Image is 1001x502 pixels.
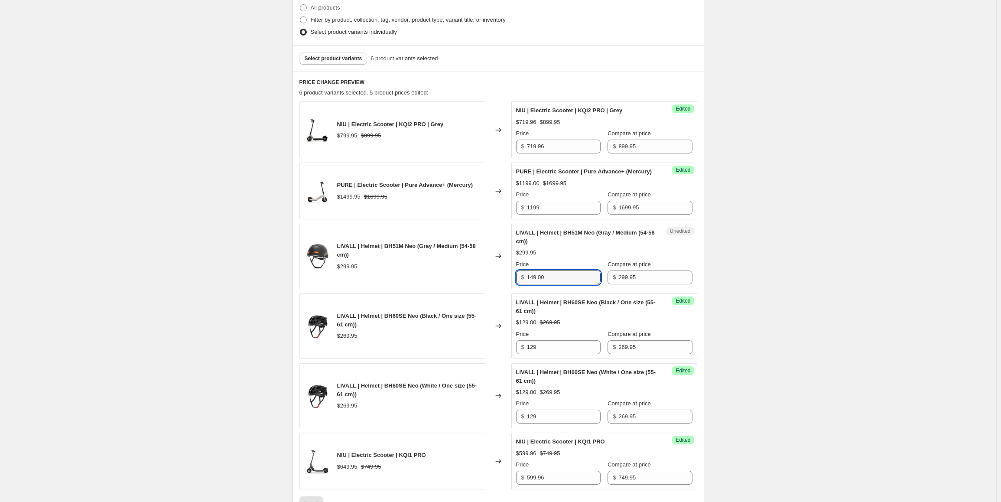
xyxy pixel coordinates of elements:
[337,401,357,410] div: $269.95
[337,382,477,398] span: LIVALL | Helmet | BH60SE Neo (White / One size (55-61 cm))
[543,179,566,188] strike: $1699.95
[613,204,616,211] span: $
[613,143,616,150] span: $
[337,463,357,471] div: $649.95
[613,344,616,350] span: $
[516,369,656,384] span: LIVALL | Helmet | BH60SE Neo (White / One size (55-61 cm))
[516,261,529,267] span: Price
[613,413,616,420] span: $
[516,248,536,257] div: $299.95
[361,463,381,471] strike: $749.95
[676,437,690,443] span: Edited
[540,318,560,327] strike: $269.95
[516,400,529,407] span: Price
[337,332,357,340] div: $269.95
[516,191,529,198] span: Price
[516,229,655,244] span: LIVALL | Helmet | BH51M Neo (Gray / Medium (54-58 cm))
[521,474,524,481] span: $
[516,118,536,127] div: $719.96
[516,299,656,314] span: LIVALL | Helmet | BH60SE Neo (Black / One size (55-61 cm))
[299,79,697,86] h6: PRICE CHANGE PREVIEW
[676,166,690,173] span: Edited
[304,178,330,204] img: pure-advance_-electric-scooter-platinum-silver-side-2_80x.jpg
[516,107,623,114] span: NIU | Electric Scooter | KQI2 PRO | Grey
[608,261,651,267] span: Compare at price
[364,192,387,201] strike: $1699.95
[516,318,536,327] div: $129.00
[337,182,473,188] span: PURE | Electric Scooter | Pure Advance+ (Mercury)
[516,461,529,468] span: Price
[676,105,690,112] span: Edited
[311,16,506,23] span: Filter by product, collection, tag, vendor, product type, variant title, or inventory
[540,118,560,127] strike: $899.95
[608,400,651,407] span: Compare at price
[676,297,690,304] span: Edited
[304,383,330,409] img: imgi_82_BH60SE_NEO_4_80x.png
[337,262,357,271] div: $299.95
[337,313,477,328] span: LIVALL | Helmet | BH60SE Neo (Black / One size (55-61 cm))
[516,438,605,445] span: NIU | Electric Scooter | KQI1 PRO
[516,388,536,397] div: $129.00
[361,131,381,140] strike: $899.95
[540,388,560,397] strike: $269.95
[304,117,330,143] img: KQI2ProGrey_47f772b7-d4f8-44fa-a1ff-abf7720bd5da_80x.jpg
[516,449,536,458] div: $599.96
[613,274,616,280] span: $
[608,461,651,468] span: Compare at price
[516,179,539,188] div: $1199.00
[299,52,367,65] button: Select product variants
[304,243,330,269] img: imgi_81_BH51_NEO_3_80x.png
[516,130,529,137] span: Price
[521,143,524,150] span: $
[521,274,524,280] span: $
[311,4,340,11] span: All products
[613,474,616,481] span: $
[676,367,690,374] span: Edited
[370,54,438,63] span: 6 product variants selected
[521,204,524,211] span: $
[521,413,524,420] span: $
[337,121,444,127] span: NIU | Electric Scooter | KQI2 PRO | Grey
[304,448,330,474] img: NIU-KQI1-Pro-Electric-Scooter-Grey-Side-Left_80x.jpg
[516,168,652,175] span: PURE | Electric Scooter | Pure Advance+ (Mercury)
[337,192,361,201] div: $1499.95
[608,130,651,137] span: Compare at price
[337,131,357,140] div: $799.95
[299,89,429,96] span: 6 product variants selected. 5 product prices edited:
[337,452,426,458] span: NIU | Electric Scooter | KQI1 PRO
[516,331,529,337] span: Price
[608,191,651,198] span: Compare at price
[521,344,524,350] span: $
[669,228,690,235] span: Unedited
[337,243,476,258] span: LIVALL | Helmet | BH51M Neo (Gray / Medium (54-58 cm))
[304,313,330,339] img: imgi_82_BH60SE_NEO_4_80x.png
[608,331,651,337] span: Compare at price
[311,29,397,35] span: Select product variants individually
[305,55,362,62] span: Select product variants
[540,449,560,458] strike: $749.95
